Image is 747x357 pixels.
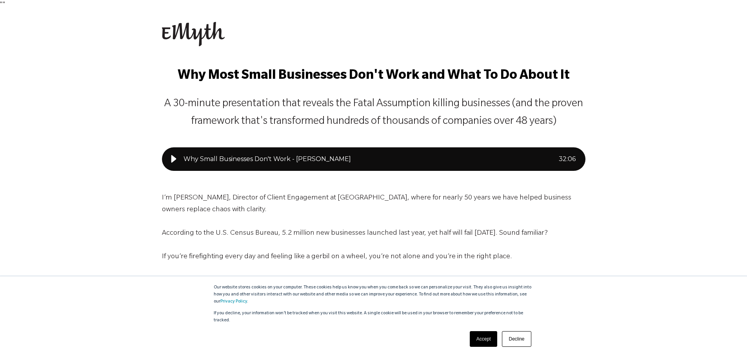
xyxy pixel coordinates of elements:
p: Our website stores cookies on your computer. These cookies help us know you when you come back so... [214,284,534,305]
div: Why Small Businesses Don't Work - [PERSON_NAME] [184,154,559,164]
p: If you decline, your information won’t be tracked when you visit this website. A single cookie wi... [214,310,534,324]
p: A 30-minute presentation that reveals the Fatal Assumption killing businesses (and the proven fra... [162,96,585,131]
span: Why Most Small Businesses Don't Work and What To Do About It [178,69,570,83]
div: Play audio: Why Small Businesses Don't Work - Paul Bauscher [162,147,585,171]
div: Play [166,151,182,167]
a: Privacy Policy [220,299,247,304]
img: EMyth [162,22,225,46]
a: Accept [470,331,498,347]
div: 32 : 06 [559,154,576,164]
a: Decline [502,331,531,347]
